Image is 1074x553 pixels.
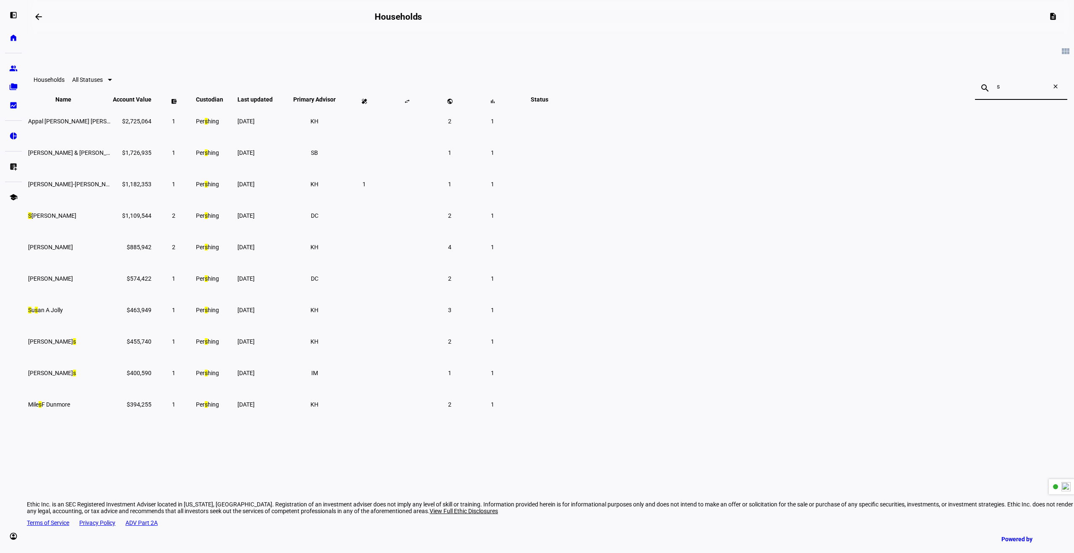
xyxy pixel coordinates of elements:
eth-mat-symbol: left_panel_open [9,11,18,19]
span: Per hing [196,149,219,156]
span: View Full Ethic Disclosures [430,508,498,514]
span: Per hing [196,244,219,250]
mat-icon: search [975,83,995,93]
td: $1,726,935 [112,137,152,168]
span: 1 [448,181,451,188]
span: Jeffrey L Hedge<mark>s</mark> [28,338,76,345]
span: [DATE] [237,401,255,408]
span: 1 [491,181,494,188]
mark: s [205,338,208,345]
td: $394,255 [112,389,152,420]
eth-mat-symbol: school [9,193,18,201]
span: Per hing [196,370,219,376]
eth-mat-symbol: home [9,34,18,42]
span: Last updated [237,96,285,103]
span: [DATE] [237,181,255,188]
td: $574,422 [112,263,152,294]
span: 2 [172,212,175,219]
span: [DATE] [237,149,255,156]
span: Account Value [113,96,151,103]
span: David J Ganly & Holly Clarke [28,149,124,156]
a: ADV Part 2A [125,519,158,526]
mark: S [28,307,31,313]
mat-icon: view_module [1061,46,1071,56]
eth-mat-symbol: folder_copy [9,83,18,91]
span: 1 [491,370,494,376]
eth-mat-symbol: account_circle [9,532,18,540]
span: Per hing [196,181,219,188]
mark: s [205,244,208,250]
td: $463,949 [112,295,152,325]
span: 1 [172,307,175,313]
span: Marion C Dunmore [28,275,73,282]
span: [DATE] [237,212,255,219]
span: 1 [491,401,494,408]
li: DC [307,271,322,286]
td: $885,942 [112,232,152,262]
span: Birgitta M Beuthe [28,244,73,250]
span: 1 [491,212,494,219]
a: home [5,29,22,46]
span: 1 [172,149,175,156]
span: 1 [448,149,451,156]
span: Custodian [196,96,236,103]
td: $455,740 [112,326,152,357]
a: Privacy Policy [79,519,115,526]
span: Mile<mark>s</mark> F Dunmore [28,401,70,408]
span: Per hing [196,338,219,345]
td: $1,182,353 [112,169,152,199]
td: $1,109,544 [112,200,152,231]
mat-icon: description [1049,12,1057,21]
li: SB [307,145,322,160]
li: KH [307,114,322,129]
span: Name [55,96,84,103]
a: group [5,60,22,77]
span: Per hing [196,307,219,313]
li: KH [307,303,322,318]
mark: s [205,275,208,282]
a: bid_landscape [5,97,22,114]
mark: s [205,149,208,156]
span: <mark>S</mark>u<mark>s</mark>an A Jolly [28,307,63,313]
span: [DATE] [237,307,255,313]
a: pie_chart [5,128,22,144]
h2: Households [375,12,422,22]
mark: s [39,401,42,408]
span: 2 [172,244,175,250]
a: Powered by [997,531,1061,547]
eth-mat-symbol: bid_landscape [9,101,18,110]
span: <mark>S</mark>tephen Lee [28,212,76,219]
span: 1 [172,370,175,376]
span: 1 [172,118,175,125]
span: 1 [491,118,494,125]
span: Per hing [196,212,219,219]
eth-mat-symbol: list_alt_add [9,162,18,171]
mark: s [73,370,76,376]
eth-mat-symbol: pie_chart [9,132,18,140]
mat-icon: arrow_backwards [34,12,44,22]
span: Appal Chintapalli Lalitha Oruganti [28,118,136,125]
mat-icon: close [1047,83,1067,93]
span: 1 [491,275,494,282]
span: Andrea H Jarrett-john<mark>s</mark>on [28,181,129,188]
span: [DATE] [237,275,255,282]
div: Ethic Inc. is an SEC Registered Investment Adviser located in [US_STATE], [GEOGRAPHIC_DATA]. Regi... [27,501,1074,514]
span: 2 [448,212,451,219]
td: $2,725,064 [112,106,152,136]
eth-mat-symbol: group [9,64,18,73]
span: 2 [448,118,451,125]
span: [DATE] [237,338,255,345]
a: Terms of Service [27,519,69,526]
span: 2 [448,338,451,345]
li: DC [307,208,322,223]
span: 2 [448,401,451,408]
li: KH [307,397,322,412]
span: 1 [172,181,175,188]
li: KH [307,334,322,349]
span: 1 [491,149,494,156]
span: Status [524,96,555,103]
mark: s [35,307,38,313]
span: Primary Advisor [287,96,342,103]
span: 1 [172,401,175,408]
mark: s [205,212,208,219]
